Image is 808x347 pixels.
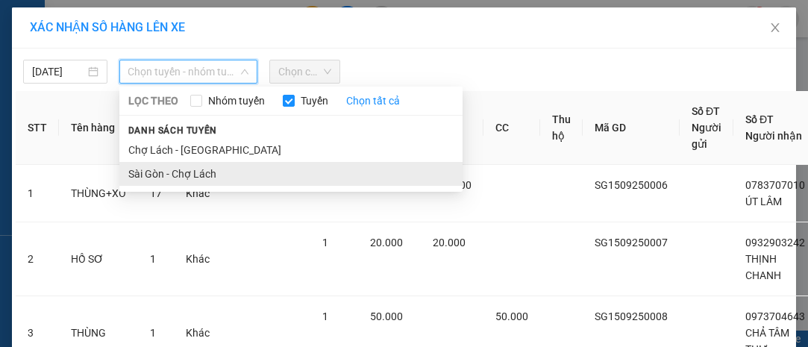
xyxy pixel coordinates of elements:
[119,162,463,186] li: Sài Gòn - Chợ Lách
[370,310,403,322] span: 50.000
[150,253,156,265] span: 1
[346,93,400,109] a: Chọn tất cả
[322,237,328,248] span: 1
[119,138,463,162] li: Chợ Lách - [GEOGRAPHIC_DATA]
[595,237,668,248] span: SG1509250007
[150,327,156,339] span: 1
[128,60,249,83] span: Chọn tuyến - nhóm tuyến
[174,222,222,296] td: Khác
[278,60,331,83] span: Chọn chuyến
[13,14,36,30] span: Gửi:
[483,91,540,165] th: CC
[13,13,132,31] div: Sài Gòn
[32,63,85,80] input: 15/09/2025
[322,310,328,322] span: 1
[540,91,583,165] th: Thu hộ
[370,237,403,248] span: 20.000
[59,165,138,222] td: THÙNG+XÔ
[433,237,466,248] span: 20.000
[16,91,59,165] th: STT
[745,310,805,322] span: 0973704643
[745,130,802,142] span: Người nhận
[595,310,668,322] span: SG1509250008
[595,179,668,191] span: SG1509250006
[240,67,249,76] span: down
[59,222,138,296] td: HỒ SƠ
[164,69,249,96] span: CÔ BIÊN
[143,13,271,31] div: Chợ Lách
[754,7,796,49] button: Close
[143,78,164,93] span: DĐ:
[16,165,59,222] td: 1
[769,22,781,34] span: close
[583,91,680,165] th: Mã GD
[174,165,222,222] td: Khác
[692,122,721,150] span: Người gửi
[745,237,805,248] span: 0932903242
[143,49,271,69] div: 0973704643
[16,222,59,296] td: 2
[295,93,334,109] span: Tuyến
[143,14,178,30] span: Nhận:
[745,196,782,207] span: ÚT LÂM
[692,105,720,117] span: Số ĐT
[140,104,272,125] div: 50.000
[745,179,805,191] span: 0783707010
[143,31,271,49] div: CHẢ TÂM THƯ
[59,91,138,165] th: Tên hàng
[30,20,185,34] span: XÁC NHẬN SỐ HÀNG LÊN XE
[128,93,178,109] span: LỌC THEO
[745,113,774,125] span: Số ĐT
[150,187,162,199] span: 17
[495,310,528,322] span: 50.000
[202,93,271,109] span: Nhóm tuyến
[140,108,161,124] span: CC :
[119,124,226,137] span: Danh sách tuyến
[745,253,781,281] span: THỊNH CHANH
